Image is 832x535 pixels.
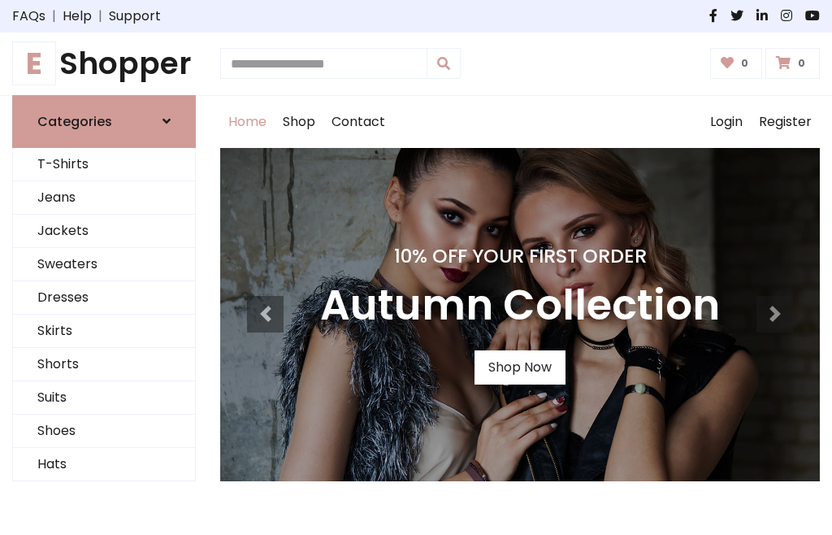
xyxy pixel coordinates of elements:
a: Dresses [13,281,195,315]
a: Shop Now [474,350,565,385]
a: 0 [765,48,820,79]
a: Jackets [13,215,195,248]
a: T-Shirts [13,148,195,181]
a: EShopper [12,46,196,82]
h4: 10% Off Your First Order [320,245,720,267]
a: Shorts [13,348,195,381]
a: Contact [323,96,393,148]
a: Home [220,96,275,148]
span: E [12,41,56,85]
a: Sweaters [13,248,195,281]
span: | [45,7,63,26]
span: | [92,7,109,26]
a: Jeans [13,181,195,215]
h1: Shopper [12,46,196,82]
a: 0 [710,48,763,79]
h6: Categories [37,114,112,129]
a: Login [702,96,751,148]
span: 0 [737,56,752,71]
span: 0 [794,56,809,71]
a: Shop [275,96,323,148]
a: Skirts [13,315,195,348]
a: FAQs [12,7,45,26]
a: Shoes [13,415,195,448]
a: Hats [13,448,195,481]
h3: Autumn Collection [320,281,720,331]
a: Support [109,7,161,26]
a: Categories [12,95,196,148]
a: Help [63,7,92,26]
a: Suits [13,381,195,415]
a: Register [751,96,820,148]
